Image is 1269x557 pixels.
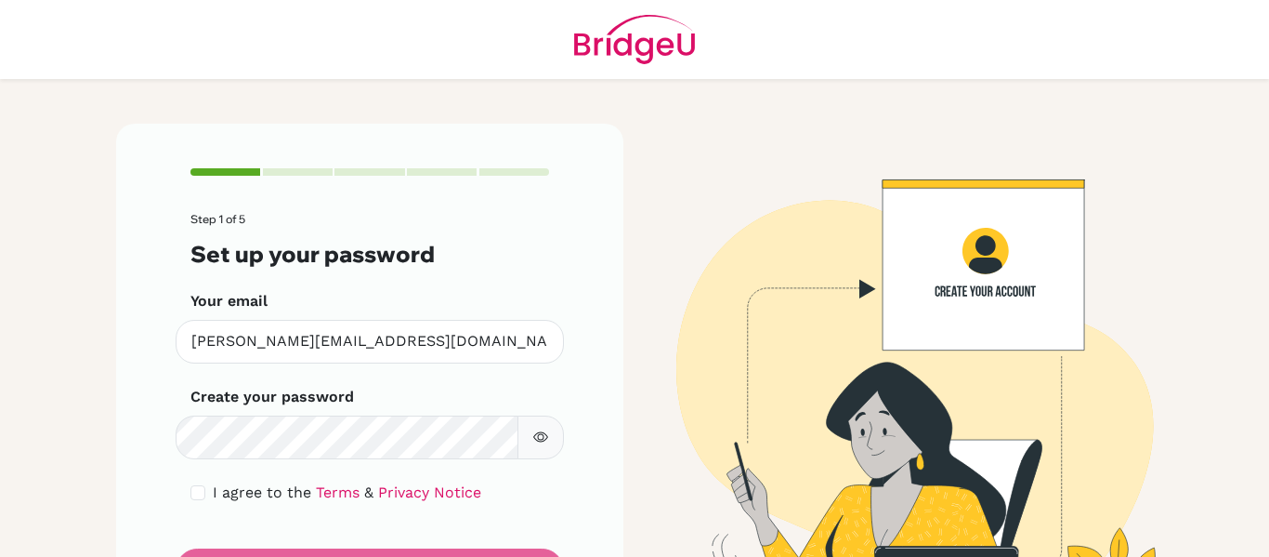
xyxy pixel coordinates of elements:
[213,484,311,501] span: I agree to the
[176,320,564,364] input: Insert your email*
[190,212,245,226] span: Step 1 of 5
[190,290,268,312] label: Your email
[190,386,354,408] label: Create your password
[378,484,481,501] a: Privacy Notice
[190,241,549,268] h3: Set up your password
[364,484,373,501] span: &
[316,484,360,501] a: Terms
